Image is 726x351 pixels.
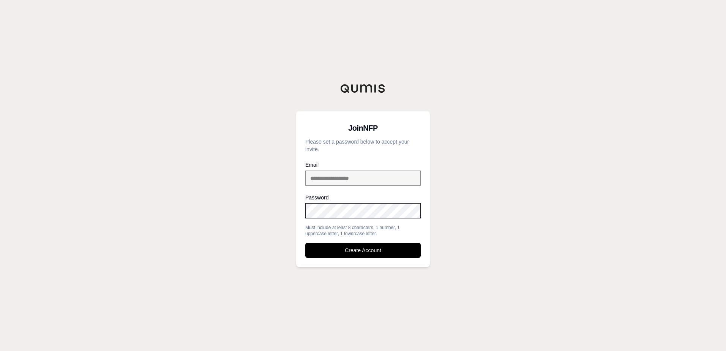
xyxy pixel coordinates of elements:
[305,195,421,200] label: Password
[305,243,421,258] button: Create Account
[305,225,421,237] div: Must include at least 8 characters, 1 number, 1 uppercase letter, 1 lowercase letter.
[305,162,421,168] label: Email
[305,138,421,153] p: Please set a password below to accept your invite.
[340,84,386,93] img: Qumis
[305,120,421,136] h3: Join NFP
